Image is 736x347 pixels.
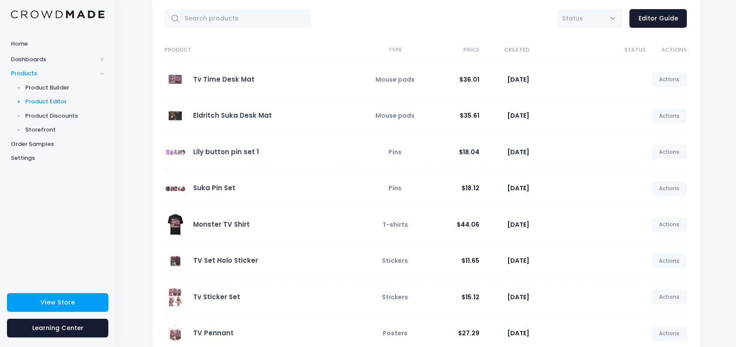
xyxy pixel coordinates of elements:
[7,293,108,312] a: View Store
[193,147,259,156] a: Lily button pin set 1
[11,140,104,149] span: Order Samples
[507,256,529,265] span: [DATE]
[25,112,105,120] span: Product Discounts
[629,9,687,28] a: Editor Guide
[11,154,104,162] span: Settings
[652,217,687,232] a: Actions
[164,39,351,62] th: Product: activate to sort column ascending
[562,14,583,23] span: Status
[507,75,529,84] span: [DATE]
[11,40,104,48] span: Home
[193,220,250,229] a: Monster TV Shirt
[507,184,529,192] span: [DATE]
[652,109,687,123] a: Actions
[382,256,408,265] span: Stickers
[457,220,479,229] span: $44.06
[507,293,529,301] span: [DATE]
[388,148,401,156] span: Pins
[193,111,272,120] a: Eldritch Suka Desk Mat
[646,39,687,62] th: Actions: activate to sort column ascending
[479,39,529,62] th: Created: activate to sort column ascending
[40,298,75,307] span: View Store
[7,319,108,337] a: Learning Center
[382,293,408,301] span: Stickers
[507,220,529,229] span: [DATE]
[351,39,435,62] th: Type: activate to sort column ascending
[652,254,687,268] a: Actions
[383,329,408,337] span: Posters
[11,69,97,78] span: Products
[25,97,105,106] span: Product Editor
[652,326,687,341] a: Actions
[25,83,105,92] span: Product Builder
[435,39,479,62] th: Price: activate to sort column ascending
[193,183,235,192] a: Suka Pin Set
[388,184,401,192] span: Pins
[460,111,479,120] span: $35.61
[652,72,687,87] a: Actions
[507,329,529,337] span: [DATE]
[32,324,84,332] span: Learning Center
[382,220,408,229] span: T-shirts
[458,329,479,337] span: $27.29
[193,328,234,337] a: TV Pennant
[652,290,687,304] a: Actions
[507,148,529,156] span: [DATE]
[557,9,622,28] span: Status
[652,181,687,196] a: Actions
[652,145,687,159] a: Actions
[164,9,312,28] input: Search products
[11,10,104,19] img: Logo
[11,55,97,64] span: Dashboards
[462,293,479,301] span: $15.12
[193,256,258,265] a: TV Set Holo Sticker
[459,75,479,84] span: $36.01
[507,111,529,120] span: [DATE]
[529,39,646,62] th: Status: activate to sort column ascending
[193,75,254,84] a: Tv Time Desk Mat
[459,148,479,156] span: $18.04
[25,126,105,134] span: Storefront
[462,256,479,265] span: $11.65
[193,292,240,301] a: Tv Sticker Set
[462,184,479,192] span: $18.12
[375,75,415,84] span: Mouse pads
[375,111,415,120] span: Mouse pads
